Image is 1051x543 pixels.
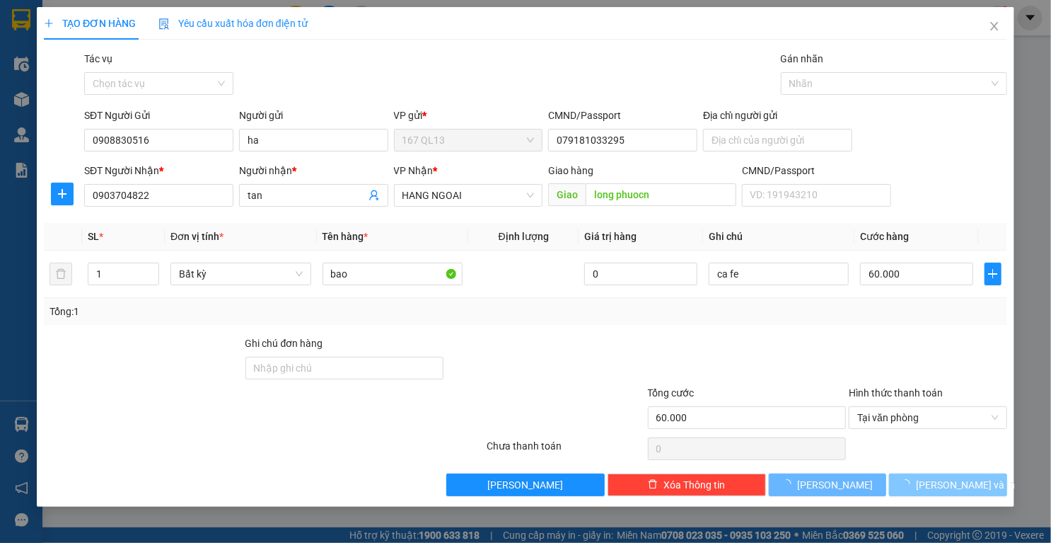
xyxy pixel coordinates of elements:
[12,13,34,28] span: Gửi:
[584,231,637,242] span: Giá trị hàng
[584,263,697,285] input: 0
[44,18,136,29] span: TẠO ĐƠN HÀNG
[119,91,221,111] div: 70.000
[548,165,593,176] span: Giao hàng
[849,387,943,399] label: Hình thức thanh toán
[857,407,999,428] span: Tại văn phòng
[84,108,233,123] div: SĐT Người Gửi
[797,477,873,493] span: [PERSON_NAME]
[742,163,891,178] div: CMND/Passport
[179,263,303,285] span: Bất kỳ
[703,223,855,251] th: Ghi chú
[84,53,112,64] label: Tác vụ
[239,108,388,123] div: Người gửi
[368,190,380,201] span: user-add
[12,46,111,66] div: 0908218116
[121,12,220,46] div: Hàng Bà Rịa
[488,477,564,493] span: [PERSON_NAME]
[648,479,658,491] span: delete
[170,231,223,242] span: Đơn vị tính
[394,108,543,123] div: VP gửi
[119,95,130,110] span: C :
[245,357,444,379] input: Ghi chú đơn hàng
[985,263,1001,285] button: plus
[586,183,736,206] input: Dọc đường
[548,108,697,123] div: CMND/Passport
[703,129,852,152] input: Địa chỉ của người gửi
[12,12,111,29] div: 167 QL13
[446,474,605,496] button: [PERSON_NAME]
[50,263,72,285] button: delete
[402,185,535,206] span: HANG NGOAI
[51,183,74,205] button: plus
[323,263,463,285] input: VD: Bàn, Ghế
[975,7,1014,47] button: Close
[52,188,73,200] span: plus
[889,474,1007,496] button: [PERSON_NAME] và In
[158,18,308,29] span: Yêu cầu xuất hóa đơn điện tử
[402,130,535,151] span: 167 QL13
[608,474,766,496] button: deleteXóa Thông tin
[663,477,725,493] span: Xóa Thông tin
[485,438,646,463] div: Chưa thanh toán
[703,108,852,123] div: Địa chỉ người gửi
[989,21,1000,32] span: close
[782,479,797,489] span: loading
[88,231,99,242] span: SL
[781,53,824,64] label: Gán nhãn
[12,29,111,46] div: trinh
[648,387,695,399] span: Tổng cước
[121,63,220,83] div: 0366901099
[860,231,909,242] span: Cước hàng
[709,263,849,285] input: Ghi Chú
[50,304,407,319] div: Tổng: 1
[916,477,1015,493] span: [PERSON_NAME] và In
[84,163,233,178] div: SĐT Người Nhận
[499,231,549,242] span: Định lượng
[323,231,368,242] span: Tên hàng
[548,183,586,206] span: Giao
[121,46,220,63] div: TUAN
[44,18,54,28] span: plus
[239,163,388,178] div: Người nhận
[158,18,170,30] img: icon
[245,338,323,349] label: Ghi chú đơn hàng
[394,165,434,176] span: VP Nhận
[900,479,916,489] span: loading
[769,474,887,496] button: [PERSON_NAME]
[985,268,1001,280] span: plus
[121,13,155,28] span: Nhận:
